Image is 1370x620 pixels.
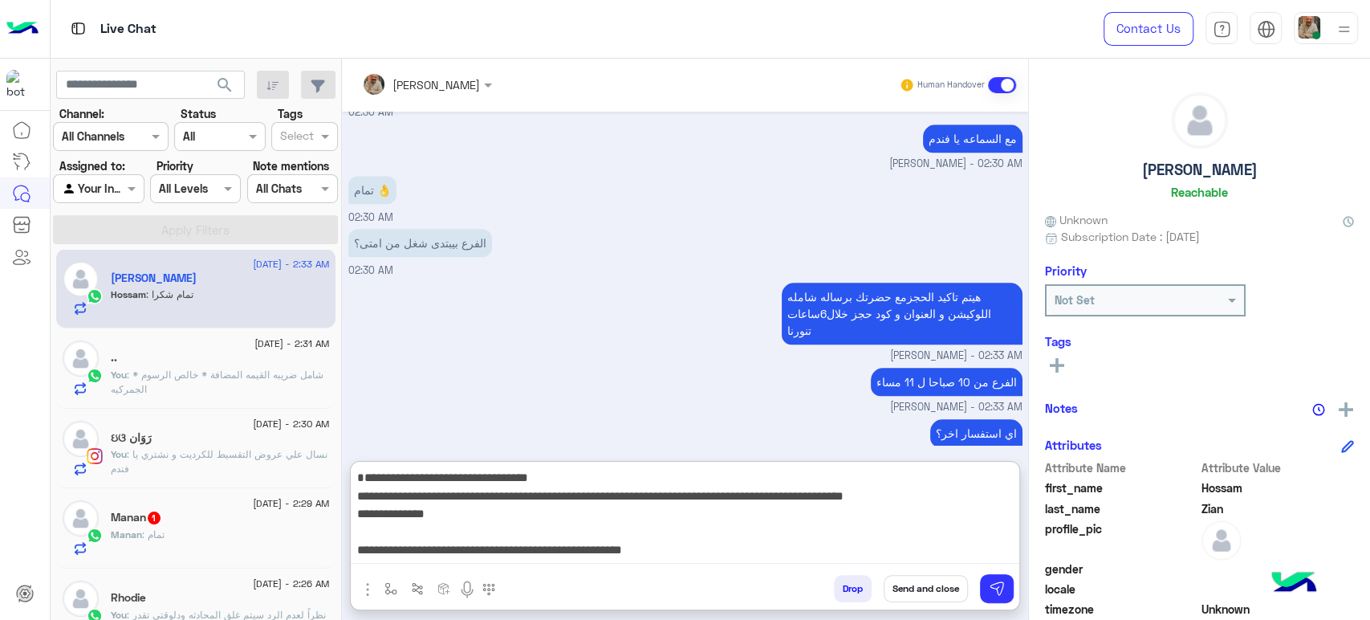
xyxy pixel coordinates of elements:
h6: Notes [1045,401,1078,415]
span: Manan [111,528,142,540]
h5: Rhodie [111,591,146,605]
label: Tags [278,105,303,122]
span: [DATE] - 2:33 AM [253,257,329,271]
span: [PERSON_NAME] - 02:33 AM [890,349,1022,364]
span: Hossam [111,288,146,300]
span: [DATE] - 2:26 AM [253,577,329,591]
img: defaultAdmin.png [63,261,99,297]
span: [PERSON_NAME] - 02:33 AM [890,400,1022,415]
span: You [111,369,127,381]
span: نسال علي عروض التقسيط للكرديت و نشتري يا فندم [111,448,327,475]
span: Attribute Value [1201,459,1355,476]
img: Logo [6,12,39,46]
span: Unknown [1201,601,1355,618]
span: * شامل ضريبه القيمه المضافة * خالص الرسوم الجمركيه [111,369,323,395]
span: [DATE] - 2:31 AM [254,337,329,351]
span: search [215,75,234,95]
img: Trigger scenario [411,582,424,595]
img: notes [1312,403,1325,416]
h5: Manan [111,511,162,524]
span: gender [1045,561,1198,577]
label: Assigned to: [59,157,125,174]
span: null [1201,561,1355,577]
label: Priority [157,157,193,174]
p: 16/8/2025, 2:33 AM [782,283,1022,345]
span: 02:30 AM [348,211,393,223]
img: tab [1257,20,1275,39]
button: Apply Filters [53,215,338,244]
span: [PERSON_NAME] - 02:30 AM [889,157,1022,172]
img: make a call [482,583,495,596]
img: create order [437,582,450,595]
img: WhatsApp [87,288,103,304]
small: Human Handover [917,79,985,92]
img: tab [1213,20,1231,39]
label: Note mentions [253,157,329,174]
span: Zian [1201,500,1355,517]
img: defaultAdmin.png [63,500,99,536]
label: Channel: [59,105,104,122]
img: defaultAdmin.png [1201,520,1242,561]
a: tab [1205,12,1238,46]
h5: [PERSON_NAME] [1142,161,1258,179]
img: 1403182699927242 [6,70,35,99]
label: Status [181,105,216,122]
span: Attribute Name [1045,459,1198,476]
p: 16/8/2025, 2:33 AM [871,368,1022,396]
p: 16/8/2025, 2:33 AM [930,419,1022,447]
button: Trigger scenario [404,575,431,602]
a: Contact Us [1104,12,1193,46]
span: first_name [1045,479,1198,496]
p: 16/8/2025, 2:30 AM [923,124,1022,153]
img: defaultAdmin.png [63,581,99,617]
span: [DATE] - 2:30 AM [253,417,329,431]
span: last_name [1045,500,1198,517]
p: Live Chat [100,18,157,40]
span: locale [1045,581,1198,598]
span: تمام شكرا [146,288,193,300]
span: Subscription Date : [DATE] [1061,228,1200,245]
img: select flow [384,582,397,595]
img: defaultAdmin.png [63,421,99,457]
img: defaultAdmin.png [1173,93,1227,148]
h5: .. [111,351,117,365]
button: search [205,71,245,105]
img: send voice note [457,580,477,599]
h6: Attributes [1045,438,1102,452]
img: hulul-logo.png [1266,556,1322,612]
h5: Hossam Zian [111,271,197,285]
img: userImage [1298,16,1320,39]
img: add [1339,402,1353,417]
button: Drop [834,575,872,602]
span: timezone [1045,601,1198,618]
span: null [1201,581,1355,598]
span: 02:30 AM [348,264,393,276]
h6: Reachable [1171,185,1228,199]
img: WhatsApp [87,528,103,544]
button: create order [431,575,457,602]
img: send attachment [358,580,377,599]
div: Select [278,127,314,148]
h5: ઇଓ رَوَان [111,431,152,445]
img: Instagram [87,448,103,464]
span: 02:30 AM [348,106,393,118]
span: [DATE] - 2:29 AM [253,496,329,511]
span: Unknown [1045,211,1108,228]
p: 16/8/2025, 2:30 AM [348,176,396,204]
span: تمام [142,528,165,540]
img: send message [989,581,1005,597]
img: tab [68,18,88,39]
span: You [111,448,127,460]
span: profile_pic [1045,520,1198,557]
h6: Priority [1045,263,1087,278]
h6: Tags [1045,334,1354,349]
button: select flow [378,575,404,602]
img: WhatsApp [87,368,103,384]
span: 1 [148,512,161,524]
button: Send and close [884,575,968,602]
img: profile [1334,19,1354,39]
span: Hossam [1201,479,1355,496]
img: defaultAdmin.png [63,341,99,377]
p: 16/8/2025, 2:30 AM [348,229,492,257]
